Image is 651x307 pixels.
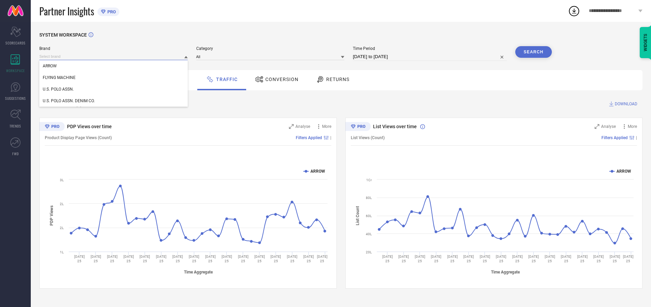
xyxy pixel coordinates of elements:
[39,72,188,83] div: FLYING MACHINE
[593,255,604,263] text: [DATE] 25
[189,255,199,263] text: [DATE] 25
[270,255,281,263] text: [DATE] 25
[184,270,213,275] tspan: Time Aggregate
[74,255,85,263] text: [DATE] 25
[366,178,372,182] text: 1Cr
[561,255,571,263] text: [DATE] 25
[60,202,64,206] text: 2L
[366,196,372,200] text: 80L
[366,250,372,254] text: 20L
[515,46,552,58] button: Search
[303,255,314,263] text: [DATE] 25
[296,135,322,140] span: Filters Applied
[287,255,297,263] text: [DATE] 25
[60,250,64,254] text: 1L
[39,60,188,72] div: ARROW
[601,124,616,129] span: Analyse
[156,255,167,263] text: [DATE] 25
[623,255,634,263] text: [DATE] 25
[366,214,372,218] text: 60L
[345,122,371,132] div: Premium
[43,75,76,80] span: FLYING MACHINE
[636,135,637,140] span: |
[512,255,523,263] text: [DATE] 25
[610,255,620,263] text: [DATE] 25
[330,135,331,140] span: |
[496,255,506,263] text: [DATE] 25
[39,95,188,107] div: U.S. POLO ASSN. DENIM CO.
[39,46,188,51] span: Brand
[415,255,425,263] text: [DATE] 25
[216,77,238,82] span: Traffic
[222,255,232,263] text: [DATE] 25
[39,122,65,132] div: Premium
[616,169,631,174] text: ARROW
[205,255,216,263] text: [DATE] 25
[106,9,116,14] span: PRO
[43,64,57,68] span: ARROW
[123,255,134,263] text: [DATE] 25
[172,255,183,263] text: [DATE] 25
[528,255,539,263] text: [DATE] 25
[353,53,507,61] input: Select time period
[310,169,325,174] text: ARROW
[107,255,118,263] text: [DATE] 25
[91,255,101,263] text: [DATE] 25
[39,4,94,18] span: Partner Insights
[238,255,249,263] text: [DATE] 25
[568,5,580,17] div: Open download list
[373,124,417,129] span: List Views over time
[196,46,345,51] span: Category
[628,124,637,129] span: More
[43,98,95,103] span: U.S. POLO ASSN. DENIM CO.
[5,40,26,45] span: SCORECARDS
[615,101,637,107] span: DOWNLOAD
[382,255,393,263] text: [DATE] 25
[5,96,26,101] span: SUGGESTIONS
[39,83,188,95] div: U.S. POLO ASSN.
[10,123,21,129] span: TRENDS
[491,270,520,275] tspan: Time Aggregate
[480,255,490,263] text: [DATE] 25
[366,232,372,236] text: 40L
[289,124,294,129] svg: Zoom
[39,32,87,38] span: SYSTEM WORKSPACE
[295,124,310,129] span: Analyse
[577,255,588,263] text: [DATE] 25
[355,206,360,225] tspan: List Count
[463,255,474,263] text: [DATE] 25
[60,226,64,230] text: 2L
[265,77,298,82] span: Conversion
[351,135,385,140] span: List Views (Count)
[326,77,349,82] span: Returns
[595,124,599,129] svg: Zoom
[447,255,458,263] text: [DATE] 25
[322,124,331,129] span: More
[353,46,507,51] span: Time Period
[43,87,74,92] span: U.S. POLO ASSN.
[12,151,19,156] span: FWD
[45,135,112,140] span: Product Display Page Views (Count)
[431,255,441,263] text: [DATE] 25
[254,255,265,263] text: [DATE] 25
[39,53,188,60] input: Select brand
[317,255,328,263] text: [DATE] 25
[49,205,54,226] tspan: PDP Views
[545,255,555,263] text: [DATE] 25
[67,124,112,129] span: PDP Views over time
[6,68,25,73] span: WORKSPACE
[601,135,628,140] span: Filters Applied
[398,255,409,263] text: [DATE] 25
[60,178,64,182] text: 3L
[139,255,150,263] text: [DATE] 25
